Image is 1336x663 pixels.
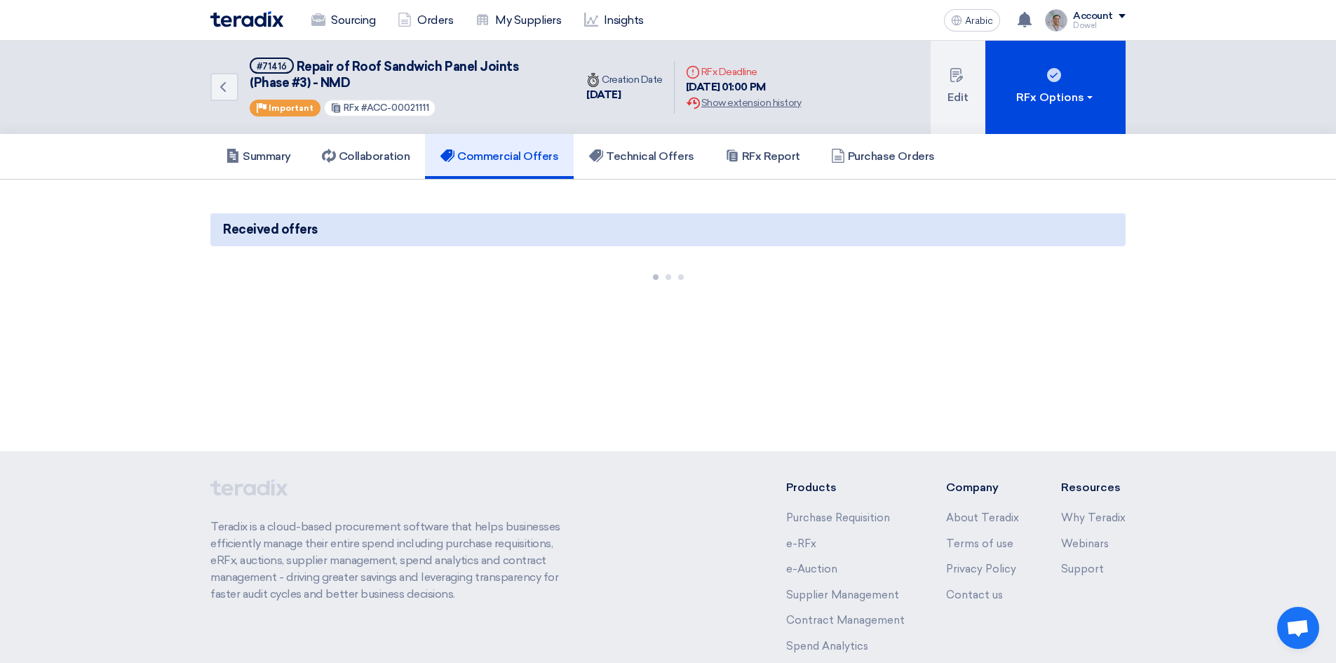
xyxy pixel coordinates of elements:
[331,13,375,27] font: Sourcing
[786,511,890,524] a: Purchase Requisition
[306,134,426,179] a: Collaboration
[946,511,1019,524] a: About Teradix
[464,5,572,36] a: My Suppliers
[339,149,410,163] font: Collaboration
[210,520,560,601] font: Teradix is ​​a cloud-based procurement software that helps businesses efficiently manage their en...
[457,149,558,163] font: Commercial Offers
[786,563,837,575] a: e-Auction
[602,74,663,86] font: Creation Date
[574,134,709,179] a: Technical Offers
[816,134,950,179] a: Purchase Orders
[946,481,999,494] font: Company
[250,59,518,91] font: Repair of Roof Sandwich Panel Joints (Phase #3) - NMD
[701,97,801,109] font: Show extension history
[1016,91,1084,104] font: RFx Options
[417,13,453,27] font: Orders
[701,66,757,78] font: RFx Deadline
[1061,511,1126,524] a: Why Teradix
[573,5,655,36] a: Insights
[210,11,283,27] img: Teradix logo
[250,58,558,92] h5: Repair of Roof Sandwich Panel Joints (Phase #3) - NMD
[786,589,899,601] a: Supplier Management
[965,15,993,27] font: Arabic
[1045,9,1067,32] img: IMG_1753965247717.jpg
[604,13,644,27] font: Insights
[1061,537,1109,550] a: Webinars
[985,41,1126,134] button: RFx Options
[1061,563,1104,575] a: Support
[947,91,969,104] font: Edit
[606,149,694,163] font: Technical Offers
[386,5,464,36] a: Orders
[1073,10,1113,22] font: Account
[786,614,905,627] a: Contract Management
[586,88,621,101] font: [DATE]
[944,9,1000,32] button: Arabic
[946,563,1016,575] a: Privacy Policy
[495,13,561,27] font: My Suppliers
[848,149,935,163] font: Purchase Orders
[223,220,318,239] span: Received offers
[243,149,291,163] font: Summary
[1277,607,1319,649] div: Open chat
[1073,21,1097,30] font: Dowel
[786,481,837,494] font: Products
[344,102,359,113] font: RFx
[686,81,766,93] font: [DATE] 01:00 PM
[300,5,386,36] a: Sourcing
[742,149,800,163] font: RFx Report
[786,640,868,652] a: Spend Analytics
[931,41,985,134] button: Edit
[710,134,816,179] a: RFx Report
[361,102,429,113] font: #ACC-00021111
[946,537,1013,550] a: Terms of use
[425,134,574,179] a: Commercial Offers
[946,589,1003,601] a: Contact us
[257,61,287,72] font: #71416
[1061,481,1121,494] font: Resources
[269,103,313,113] font: Important
[786,537,816,550] a: e-RFx
[210,134,306,179] a: Summary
